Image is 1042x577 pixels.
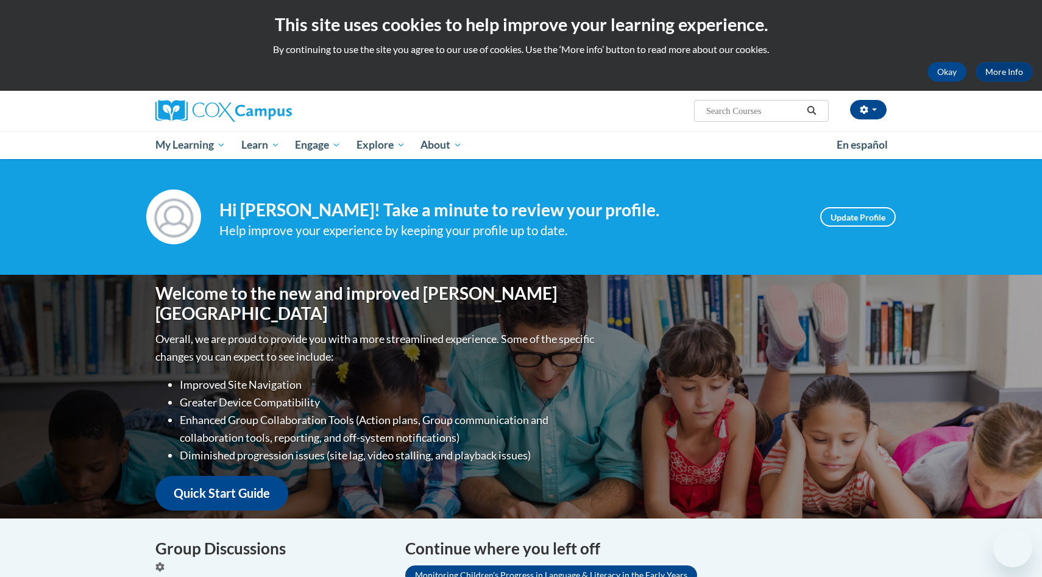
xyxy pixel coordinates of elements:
[829,132,896,158] a: En español
[155,100,292,122] img: Cox Campus
[705,104,803,118] input: Search Courses
[976,62,1033,82] a: More Info
[241,138,280,152] span: Learn
[180,394,597,411] li: Greater Device Compatibility
[137,131,905,159] div: Main menu
[155,283,597,324] h1: Welcome to the new and improved [PERSON_NAME][GEOGRAPHIC_DATA]
[180,376,597,394] li: Improved Site Navigation
[219,200,802,221] h4: Hi [PERSON_NAME]! Take a minute to review your profile.
[356,138,405,152] span: Explore
[155,476,288,511] a: Quick Start Guide
[9,12,1033,37] h2: This site uses cookies to help improve your learning experience.
[420,138,462,152] span: About
[233,131,288,159] a: Learn
[295,138,341,152] span: Engage
[405,537,887,561] h4: Continue where you left off
[837,138,888,151] span: En español
[803,104,821,118] button: Search
[180,411,597,447] li: Enhanced Group Collaboration Tools (Action plans, Group communication and collaboration tools, re...
[927,62,966,82] button: Okay
[219,221,802,241] div: Help improve your experience by keeping your profile up to date.
[820,207,896,227] a: Update Profile
[180,447,597,464] li: Diminished progression issues (site lag, video stalling, and playback issues)
[155,100,387,122] a: Cox Campus
[9,43,1033,56] p: By continuing to use the site you agree to our use of cookies. Use the ‘More info’ button to read...
[155,537,387,561] h4: Group Discussions
[413,131,470,159] a: About
[146,189,201,244] img: Profile Image
[147,131,233,159] a: My Learning
[155,138,225,152] span: My Learning
[349,131,413,159] a: Explore
[155,330,597,366] p: Overall, we are proud to provide you with a more streamlined experience. Some of the specific cha...
[850,100,887,119] button: Account Settings
[993,528,1032,567] iframe: Button to launch messaging window
[287,131,349,159] a: Engage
